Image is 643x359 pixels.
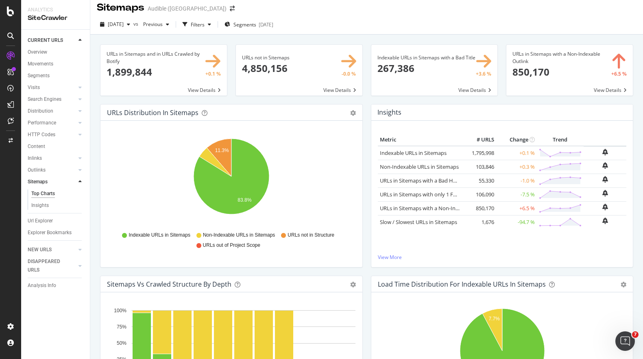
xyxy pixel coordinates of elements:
a: Analysis Info [28,281,84,290]
a: URLs in Sitemaps with a Bad HTTP Status Code [380,177,493,184]
td: 55,330 [464,174,496,187]
div: Load Time Distribution for Indexable URLs in Sitemaps [378,280,546,288]
th: Change [496,134,537,146]
a: Visits [28,83,76,92]
a: Outlinks [28,166,76,174]
text: 100% [114,308,126,313]
div: Filters [191,21,205,28]
div: Sitemaps vs Crawled Structure by Depth [107,280,231,288]
div: Analysis Info [28,281,56,290]
a: Content [28,142,84,151]
div: HTTP Codes [28,131,55,139]
button: [DATE] [97,18,133,31]
a: URLs in Sitemaps with a Non-Indexable Outlink [380,205,494,212]
a: Performance [28,119,76,127]
div: CURRENT URLS [28,36,63,45]
th: # URLS [464,134,496,146]
a: Overview [28,48,84,57]
td: +0.3 % [496,160,537,174]
div: gear [350,282,356,287]
div: NEW URLS [28,246,52,254]
a: View More [378,254,627,261]
div: Sitemaps [28,178,48,186]
td: +6.5 % [496,201,537,215]
text: 7.7% [488,316,500,322]
div: DISAPPEARED URLS [28,257,69,274]
div: Overview [28,48,47,57]
div: Audible ([GEOGRAPHIC_DATA]) [148,4,227,13]
a: NEW URLS [28,246,76,254]
div: Inlinks [28,154,42,163]
div: Visits [28,83,40,92]
div: bell-plus [602,190,608,196]
th: Trend [537,134,584,146]
div: Insights [31,201,49,210]
a: HTTP Codes [28,131,76,139]
div: Explorer Bookmarks [28,228,72,237]
span: 7 [632,331,639,338]
h4: Insights [377,107,401,118]
a: Segments [28,72,84,80]
div: Top Charts [31,189,55,198]
a: Explorer Bookmarks [28,228,84,237]
text: 11.3% [215,148,229,153]
a: Top Charts [31,189,84,198]
a: Sitemaps [28,178,76,186]
button: Segments[DATE] [221,18,277,31]
text: 83.8% [238,198,251,203]
div: SiteCrawler [28,13,83,23]
div: gear [621,282,626,287]
span: URLs not in Structure [288,232,334,239]
span: Segments [233,21,256,28]
button: Previous [140,18,172,31]
div: URLs Distribution in Sitemaps [107,109,198,117]
a: Movements [28,60,84,68]
span: Previous [140,21,163,28]
span: vs [133,20,140,27]
td: -7.5 % [496,187,537,201]
a: Distribution [28,107,76,115]
div: Search Engines [28,95,61,104]
button: Filters [179,18,214,31]
td: -1.0 % [496,174,537,187]
span: URLs out of Project Scope [203,242,260,249]
a: DISAPPEARED URLS [28,257,76,274]
div: Performance [28,119,56,127]
td: 850,170 [464,201,496,215]
div: Movements [28,60,53,68]
div: Segments [28,72,50,80]
a: Slow / Slowest URLs in Sitemaps [380,218,457,226]
a: Inlinks [28,154,76,163]
a: Url Explorer [28,217,84,225]
span: Indexable URLs in Sitemaps [129,232,190,239]
div: bell-plus [602,162,608,169]
iframe: Intercom live chat [615,331,635,351]
div: Outlinks [28,166,46,174]
div: bell-plus [602,218,608,224]
text: 75% [117,324,126,330]
div: gear [350,110,356,116]
span: Non-Indexable URLs in Sitemaps [203,232,275,239]
a: Non-Indexable URLs in Sitemaps [380,163,459,170]
div: arrow-right-arrow-left [230,6,235,11]
th: Metric [378,134,464,146]
td: 103,846 [464,160,496,174]
td: +0.1 % [496,146,537,160]
a: CURRENT URLS [28,36,76,45]
div: Analytics [28,7,83,13]
div: bell-plus [602,149,608,155]
div: Content [28,142,45,151]
span: 2025 Sep. 12th [108,21,124,28]
td: 1,795,998 [464,146,496,160]
div: bell-plus [602,204,608,210]
a: Indexable URLs in Sitemaps [380,149,447,157]
td: 106,090 [464,187,496,201]
a: Search Engines [28,95,76,104]
td: -94.7 % [496,215,537,229]
div: [DATE] [259,21,273,28]
td: 1,676 [464,215,496,229]
text: 50% [117,340,126,346]
a: URLs in Sitemaps with only 1 Follow Inlink [380,191,481,198]
div: Url Explorer [28,217,53,225]
div: Sitemaps [97,1,144,15]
